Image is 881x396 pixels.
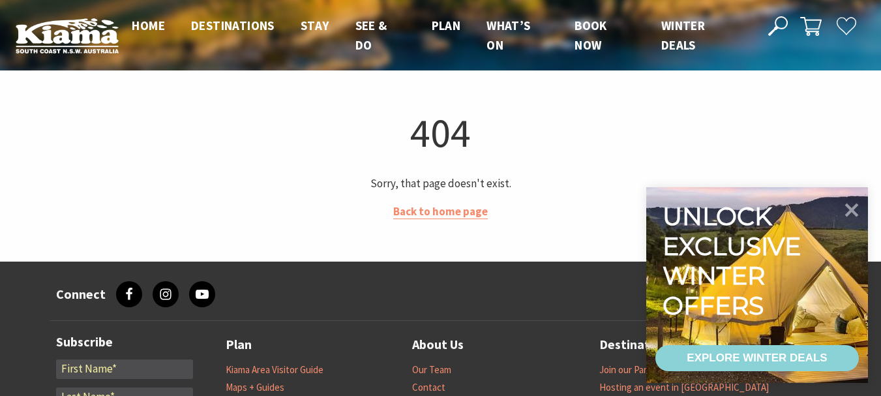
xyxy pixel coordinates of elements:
span: Home [132,18,165,33]
a: Our Team [412,363,451,376]
div: Unlock exclusive winter offers [663,202,807,320]
a: Maps + Guides [226,381,284,394]
a: Plan [226,334,252,356]
h3: Subscribe [56,334,193,350]
span: Book now [575,18,607,53]
span: Plan [432,18,461,33]
span: What’s On [486,18,530,53]
a: Destination Kiama Partnership [599,334,780,356]
h1: 404 [55,106,827,159]
a: Join our Partnership Program [599,363,718,376]
a: About Us [412,334,464,356]
a: Kiama Area Visitor Guide [226,363,323,376]
span: See & Do [355,18,387,53]
a: Hosting an event in [GEOGRAPHIC_DATA] [599,381,769,394]
a: EXPLORE WINTER DEALS [655,345,859,371]
span: Destinations [191,18,275,33]
nav: Main Menu [119,16,753,55]
a: Back to home page [393,204,488,219]
span: Winter Deals [661,18,705,53]
p: Sorry, that page doesn't exist. [55,175,827,192]
span: Stay [301,18,329,33]
div: EXPLORE WINTER DEALS [687,345,827,371]
img: Kiama Logo [16,18,119,53]
h3: Connect [56,286,106,302]
input: First Name* [56,359,193,379]
a: Contact [412,381,445,394]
